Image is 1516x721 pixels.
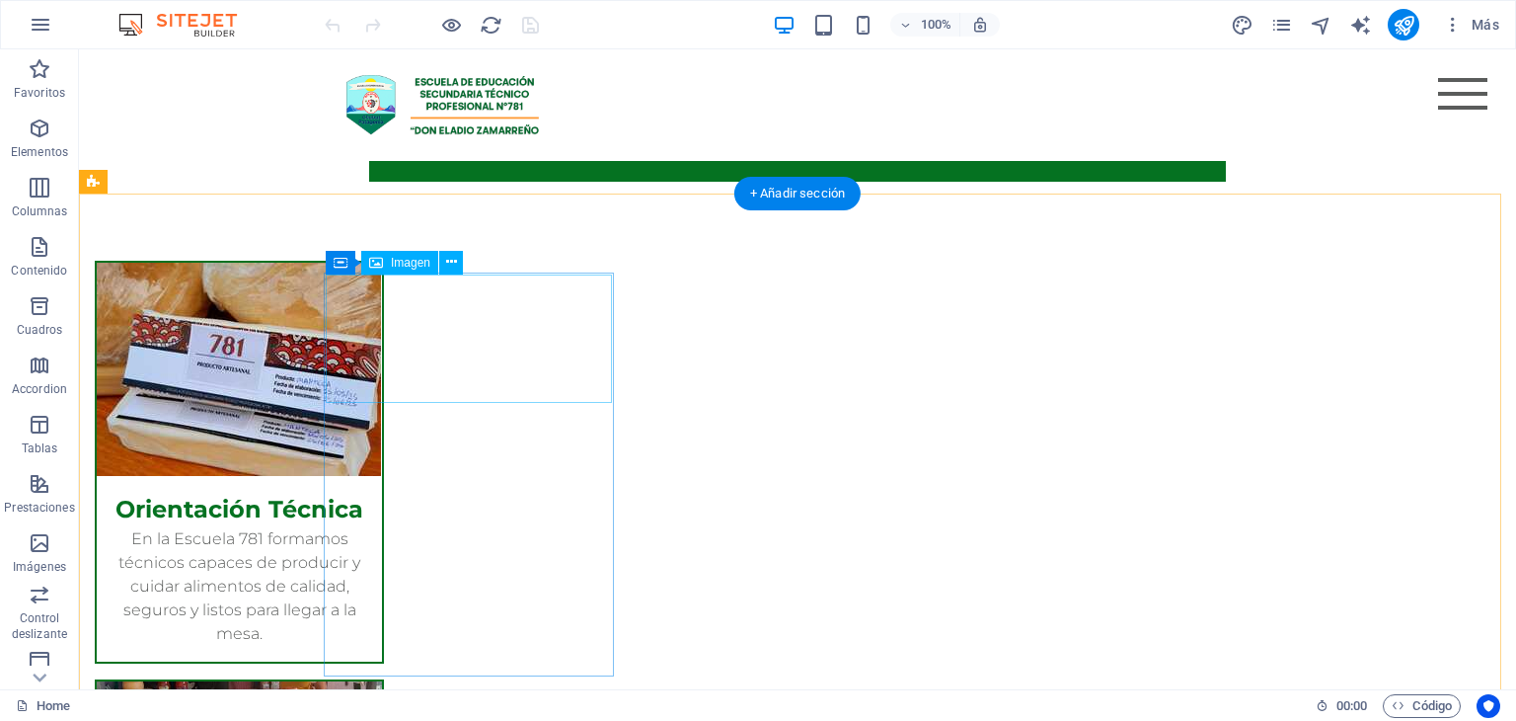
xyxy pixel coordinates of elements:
[1393,14,1415,37] i: Publicar
[1230,13,1253,37] button: design
[22,441,58,456] p: Tablas
[12,381,67,397] p: Accordion
[1310,14,1332,37] i: Navegador
[14,85,65,101] p: Favoritos
[971,16,989,34] i: Al redimensionar, ajustar el nivel de zoom automáticamente para ajustarse al dispositivo elegido.
[734,177,861,210] div: + Añadir sección
[11,263,67,279] p: Contenido
[1348,13,1372,37] button: text_generator
[1435,9,1507,40] button: Más
[114,13,262,37] img: Editor Logo
[1350,698,1353,713] span: :
[1336,694,1367,718] span: 00 00
[920,13,951,37] h6: 100%
[1443,15,1499,35] span: Más
[17,322,63,338] p: Cuadros
[13,559,66,575] p: Imágenes
[1388,9,1419,40] button: publish
[480,14,502,37] i: Volver a cargar página
[479,13,502,37] button: reload
[1392,694,1452,718] span: Código
[1231,14,1253,37] i: Diseño (Ctrl+Alt+Y)
[1269,13,1293,37] button: pages
[1309,13,1332,37] button: navigator
[391,257,430,269] span: Imagen
[1316,694,1368,718] h6: Tiempo de la sesión
[1477,694,1500,718] button: Usercentrics
[4,500,74,516] p: Prestaciones
[16,694,70,718] a: Haz clic para cancelar la selección y doble clic para abrir páginas
[12,203,68,219] p: Columnas
[1349,14,1372,37] i: AI Writer
[890,13,960,37] button: 100%
[1383,694,1461,718] button: Código
[11,144,68,160] p: Elementos
[1270,14,1293,37] i: Páginas (Ctrl+Alt+S)
[439,13,463,37] button: Haz clic para salir del modo de previsualización y seguir editando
